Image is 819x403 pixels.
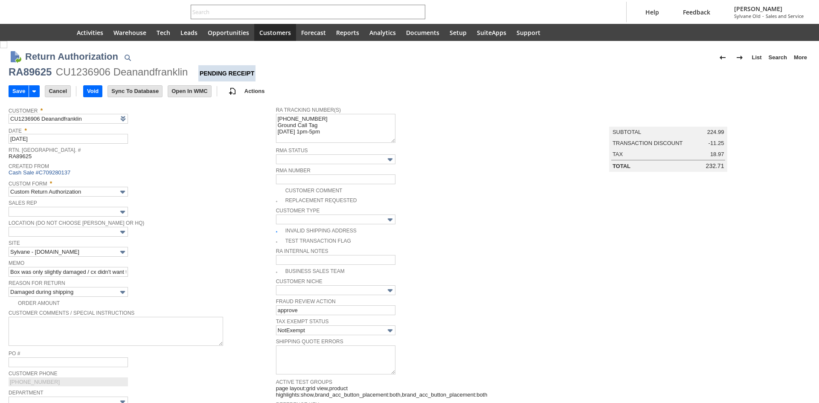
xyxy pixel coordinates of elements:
[296,24,331,41] a: Forecast
[276,299,336,304] a: Fraud Review Action
[276,107,341,113] a: RA Tracking Number(s)
[9,163,49,169] a: Created From
[9,371,57,377] a: Customer Phone
[10,24,31,41] a: Recent Records
[613,129,641,135] a: Subtotal
[9,187,128,197] input: Custom Return Authorization
[9,147,81,153] a: Rtn. [GEOGRAPHIC_DATA]. #
[285,238,351,244] a: Test Transaction Flag
[191,7,413,17] input: Search
[9,200,37,206] a: Sales Rep
[734,13,761,19] span: Sylvane Old
[31,24,51,41] div: Shortcuts
[241,88,268,94] a: Actions
[276,385,539,398] span: page layout:grid view,product highlights:show,brand_acc_button_placement:both,brand_acc_button_pl...
[15,27,26,38] svg: Recent Records
[259,29,291,37] span: Customers
[9,260,24,266] a: Memo
[118,287,128,297] img: More Options
[790,51,810,64] a: More
[645,8,659,16] span: Help
[517,29,540,37] span: Support
[477,29,506,37] span: SuiteApps
[25,49,118,64] h1: Return Authorization
[118,227,128,237] img: More Options
[276,278,322,284] a: Customer Niche
[118,247,128,257] img: More Options
[180,29,197,37] span: Leads
[108,24,151,41] a: Warehouse
[198,65,256,81] div: Pending Receipt
[9,86,29,97] input: Save
[336,29,359,37] span: Reports
[285,188,343,194] a: Customer Comment
[748,51,765,64] a: List
[276,339,343,345] a: Shipping Quote Errors
[413,7,424,17] svg: Search
[45,86,70,97] input: Cancel
[734,5,804,13] span: [PERSON_NAME]
[406,29,439,37] span: Documents
[227,86,238,96] img: add-record.svg
[717,52,728,63] img: Previous
[9,220,144,226] a: Location (Do Not Choose [PERSON_NAME] or HQ)
[613,151,623,157] a: Tax
[84,86,102,97] input: Void
[118,207,128,217] img: More Options
[122,52,133,63] img: Quick Find
[203,24,254,41] a: Opportunities
[276,114,395,143] textarea: [PHONE_NUMBER] Ground Call Tag [DATE] 1pm-5pm
[9,108,38,114] a: Customer
[18,300,60,306] a: Order Amount
[9,280,65,286] a: Reason For Return
[472,24,511,41] a: SuiteApps
[9,169,70,176] a: Cash Sale #C709280137
[9,128,22,134] a: Date
[609,113,728,127] caption: Summary
[613,140,683,146] a: Transaction Discount
[709,140,724,146] span: -11.25
[208,29,249,37] span: Opportunities
[710,151,724,157] span: 18.97
[9,181,47,187] a: Custom Form
[9,65,52,79] div: RA89625
[369,29,396,37] span: Analytics
[9,310,134,316] a: Customer Comments / Special Instructions
[9,114,128,124] input: <Type then tab>
[113,29,146,37] span: Warehouse
[276,148,308,154] a: RMA Status
[765,51,790,64] a: Search
[511,24,546,41] a: Support
[301,29,326,37] span: Forecast
[285,268,345,274] a: Business Sales Team
[735,52,745,63] img: Next
[444,24,472,41] a: Setup
[706,162,724,169] span: 232.71
[762,13,764,19] span: -
[9,351,20,357] a: PO #
[450,29,467,37] span: Setup
[168,86,211,97] input: Open In WMC
[613,163,630,169] a: Total
[683,8,710,16] span: Feedback
[157,29,170,37] span: Tech
[77,29,103,37] span: Activities
[51,24,72,41] a: Home
[175,24,203,41] a: Leads
[331,24,364,41] a: Reports
[9,390,44,396] a: Department
[36,27,46,38] svg: Shortcuts
[276,168,311,174] a: RMA Number
[385,155,395,165] img: More Options
[254,24,296,41] a: Customers
[385,286,395,296] img: More Options
[285,197,357,203] a: Replacement Requested
[56,65,188,79] div: CU1236906 Deanandfranklin
[151,24,175,41] a: Tech
[401,24,444,41] a: Documents
[9,240,20,246] a: Site
[385,326,395,336] img: More Options
[56,27,67,38] svg: Home
[707,129,724,135] span: 224.99
[364,24,401,41] a: Analytics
